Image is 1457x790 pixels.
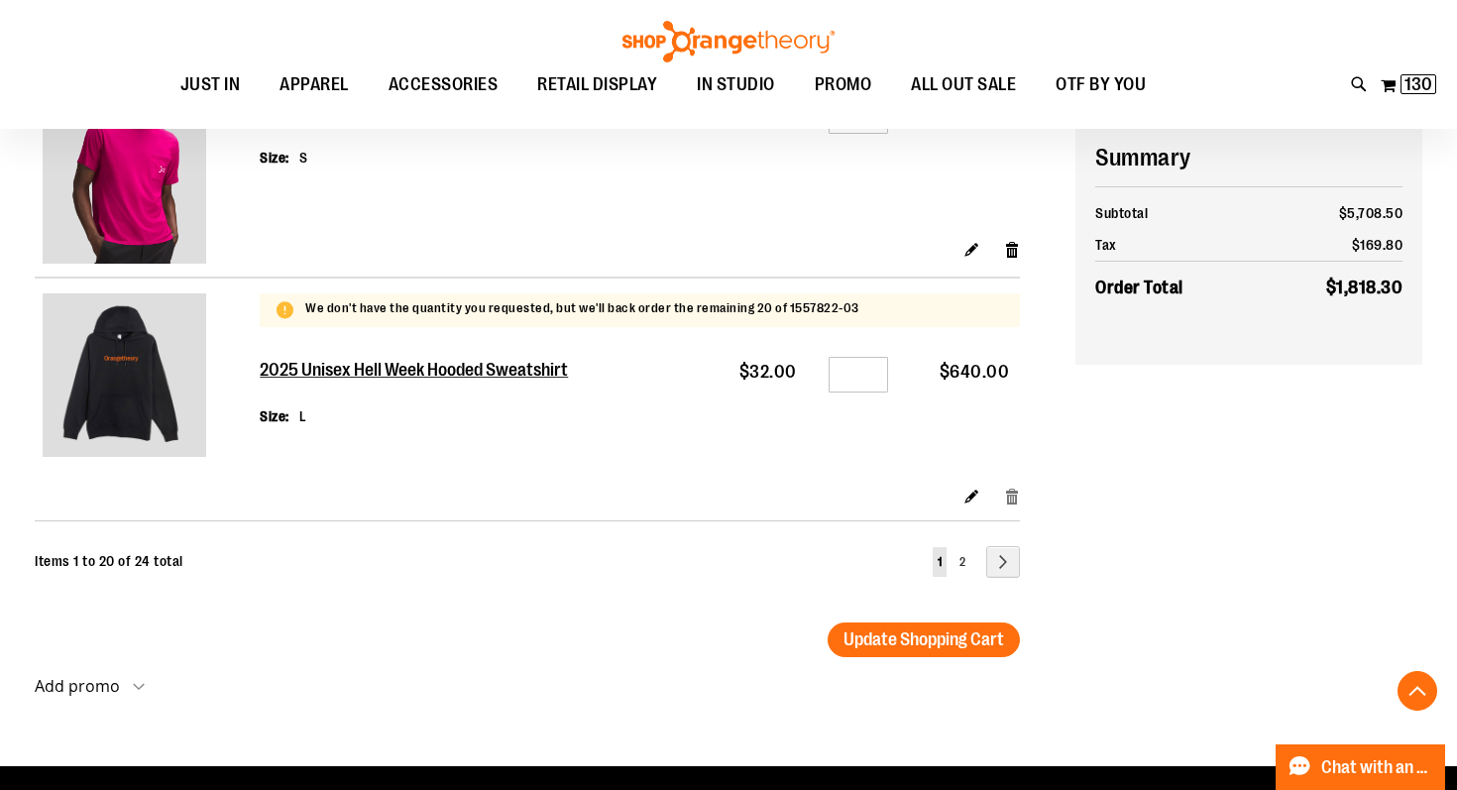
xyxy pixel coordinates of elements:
dd: S [299,148,308,168]
strong: Add promo [35,675,120,697]
a: Remove item [1004,486,1021,507]
span: $5,708.50 [1339,205,1403,221]
span: IN STUDIO [697,62,775,107]
span: 1 [938,555,942,569]
span: Update Shopping Cart [843,629,1004,649]
span: OTF BY YOU [1056,62,1146,107]
span: RETAIL DISPLAY [537,62,657,107]
img: Shop Orangetheory [619,21,838,62]
a: Remove item [1004,239,1021,260]
span: APPAREL [280,62,349,107]
button: Add promo [35,677,145,706]
dd: L [299,406,307,426]
button: Back To Top [1398,671,1437,711]
span: Items 1 to 20 of 24 total [35,553,183,569]
span: ACCESSORIES [389,62,499,107]
img: 2025 Unisex Hell Week Hooded Sweatshirt [43,293,206,457]
a: 2 [954,547,970,577]
span: $169.80 [1352,237,1403,253]
span: $640.00 [940,362,1010,382]
a: lululemon Men's Fundamental Tee [43,100,252,269]
button: Chat with an Expert [1276,744,1446,790]
span: Chat with an Expert [1321,758,1433,777]
span: PROMO [815,62,872,107]
strong: Order Total [1095,273,1183,301]
span: $1,818.30 [1326,278,1403,297]
th: Subtotal [1095,197,1267,229]
h2: Summary [1095,141,1402,174]
span: 130 [1404,74,1432,94]
img: lululemon Men's Fundamental Tee [43,100,206,264]
th: Tax [1095,229,1267,262]
span: JUST IN [180,62,241,107]
span: 2 [959,555,965,569]
a: 2025 Unisex Hell Week Hooded Sweatshirt [43,293,252,462]
button: Update Shopping Cart [828,622,1020,657]
dt: Size [260,148,289,168]
dt: Size [260,406,289,426]
a: 2025 Unisex Hell Week Hooded Sweatshirt [260,360,571,382]
span: $32.00 [739,362,797,382]
p: We don't have the quantity you requested, but we'll back order the remaining 20 of 1557822-03 [305,299,859,318]
span: ALL OUT SALE [911,62,1016,107]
